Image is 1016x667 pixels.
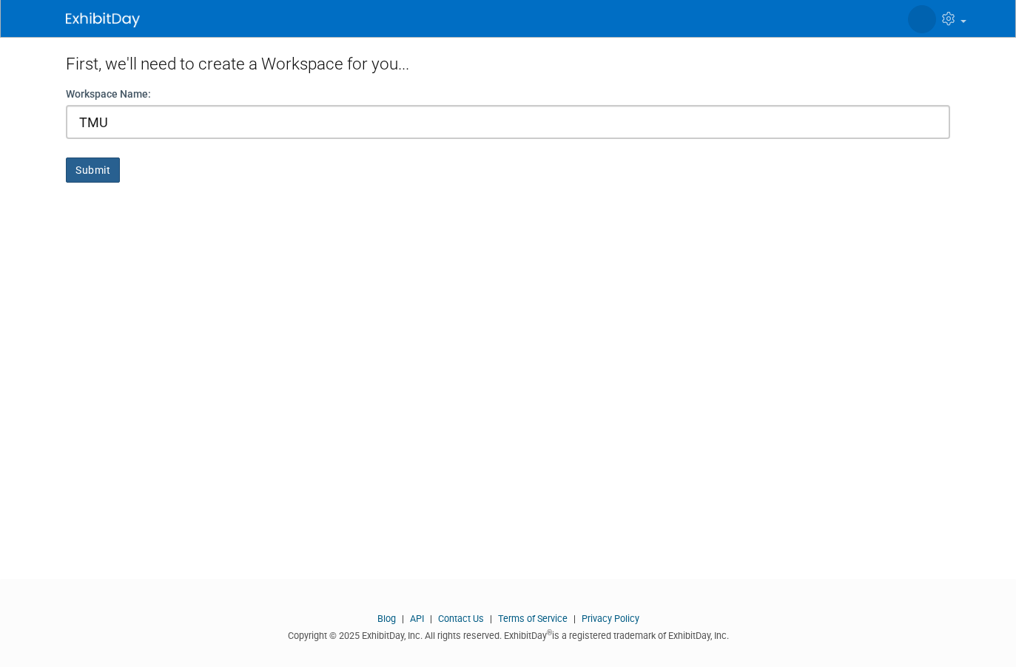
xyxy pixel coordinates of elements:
button: Submit [66,158,120,183]
input: Name of your organization [66,105,950,139]
a: API [410,613,424,624]
sup: ® [547,629,552,637]
img: ExhibitDay [66,13,140,27]
a: Terms of Service [498,613,568,624]
label: Workspace Name: [66,87,151,101]
span: | [570,613,579,624]
span: | [398,613,408,624]
img: Ana Abbasnejad Seresti [908,5,936,33]
a: Contact Us [438,613,484,624]
span: | [426,613,436,624]
span: | [486,613,496,624]
div: First, we'll need to create a Workspace for you... [66,37,950,87]
a: Blog [377,613,396,624]
a: Privacy Policy [582,613,639,624]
